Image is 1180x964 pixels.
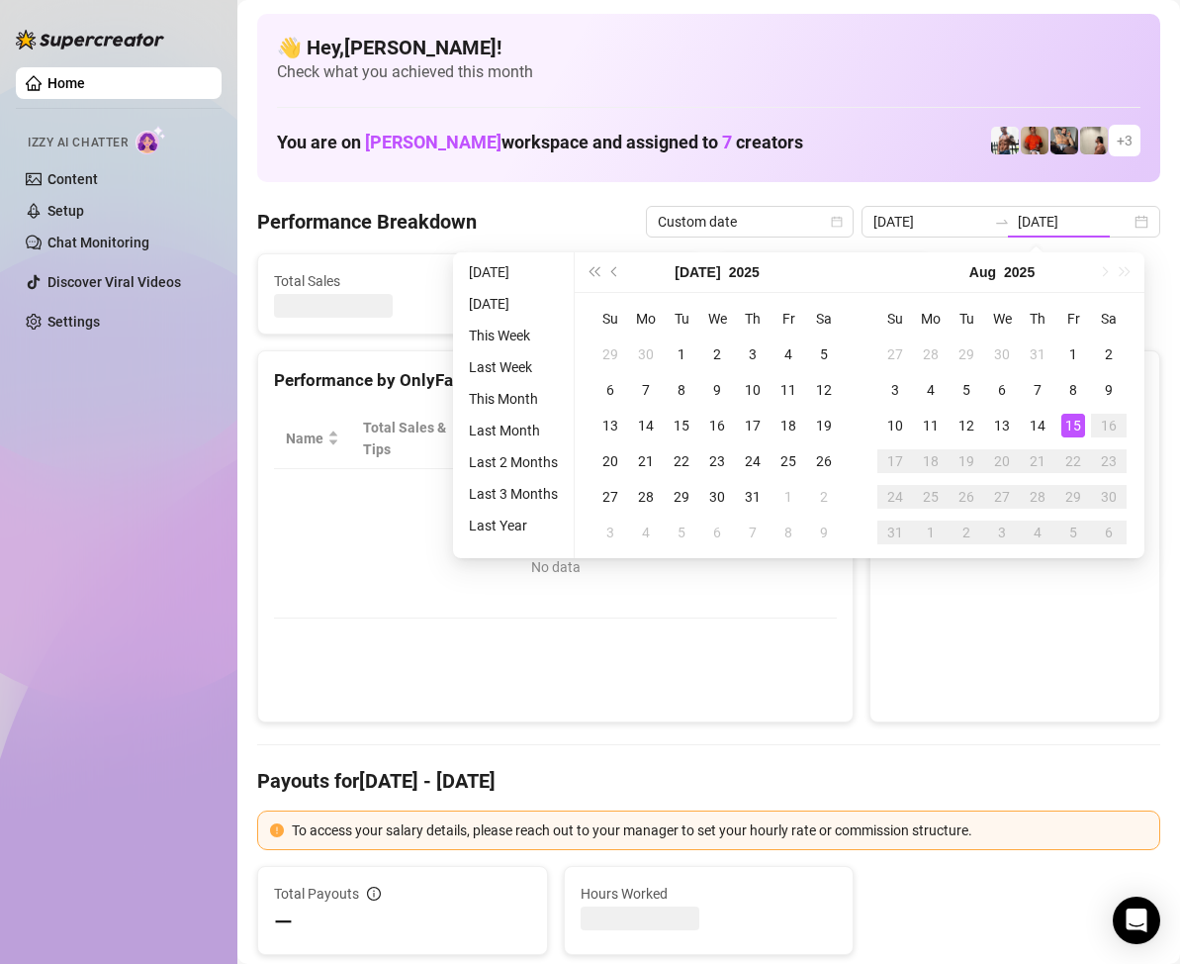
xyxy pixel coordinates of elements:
[274,409,351,469] th: Name
[257,767,1160,795] h4: Payouts for [DATE] - [DATE]
[718,417,810,460] span: Chat Conversion
[365,132,501,152] span: [PERSON_NAME]
[503,270,683,292] span: Active Chats
[292,819,1147,841] div: To access your salary details, please reach out to your manager to set your hourly rate or commis...
[1117,130,1133,151] span: + 3
[363,417,448,460] span: Total Sales & Tips
[831,216,843,228] span: calendar
[994,214,1010,230] span: to
[294,556,817,578] div: No data
[1080,127,1108,154] img: Ralphy
[47,274,181,290] a: Discover Viral Videos
[274,883,359,905] span: Total Payouts
[16,30,164,49] img: logo-BBDzfeDw.svg
[722,132,732,152] span: 7
[581,883,838,905] span: Hours Worked
[47,171,98,187] a: Content
[367,887,381,901] span: info-circle
[658,207,842,237] span: Custom date
[734,270,914,292] span: Messages Sent
[277,61,1140,83] span: Check what you achieved this month
[616,417,678,460] span: Sales / Hour
[257,208,477,236] h4: Performance Breakdown
[1018,211,1131,233] input: End date
[351,409,476,469] th: Total Sales & Tips
[604,409,705,469] th: Sales / Hour
[274,367,837,394] div: Performance by OnlyFans Creator
[488,417,578,460] div: Est. Hours Worked
[47,203,84,219] a: Setup
[1021,127,1048,154] img: Justin
[47,235,149,250] a: Chat Monitoring
[1113,897,1160,944] div: Open Intercom Messenger
[274,907,293,938] span: —
[286,428,323,449] span: Name
[991,127,1019,154] img: JUSTIN
[1050,127,1078,154] img: George
[994,214,1010,230] span: swap-right
[47,314,100,330] a: Settings
[274,270,454,292] span: Total Sales
[270,823,284,837] span: exclamation-circle
[277,132,803,153] h1: You are on workspace and assigned to creators
[136,126,166,154] img: AI Chatter
[28,134,128,152] span: Izzy AI Chatter
[706,409,838,469] th: Chat Conversion
[886,367,1143,394] div: Sales by OnlyFans Creator
[47,75,85,91] a: Home
[873,211,986,233] input: Start date
[277,34,1140,61] h4: 👋 Hey, [PERSON_NAME] !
